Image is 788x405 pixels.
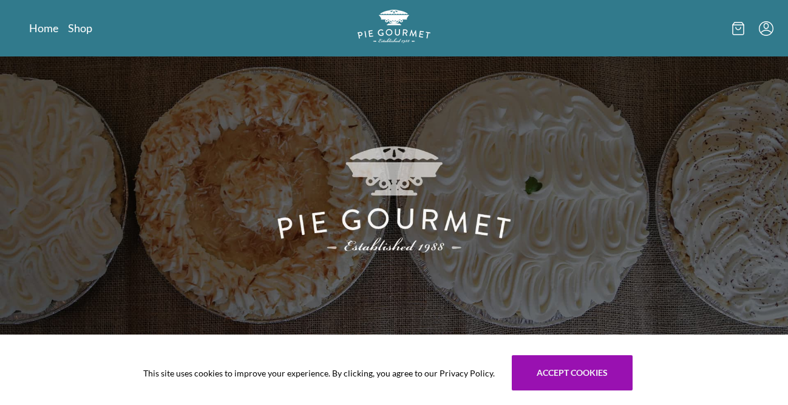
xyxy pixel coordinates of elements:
span: This site uses cookies to improve your experience. By clicking, you agree to our Privacy Policy. [143,367,495,379]
button: Accept cookies [512,355,633,390]
a: Logo [358,10,430,47]
button: Menu [759,21,773,36]
a: Home [29,21,58,35]
img: logo [358,10,430,43]
a: Shop [68,21,92,35]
